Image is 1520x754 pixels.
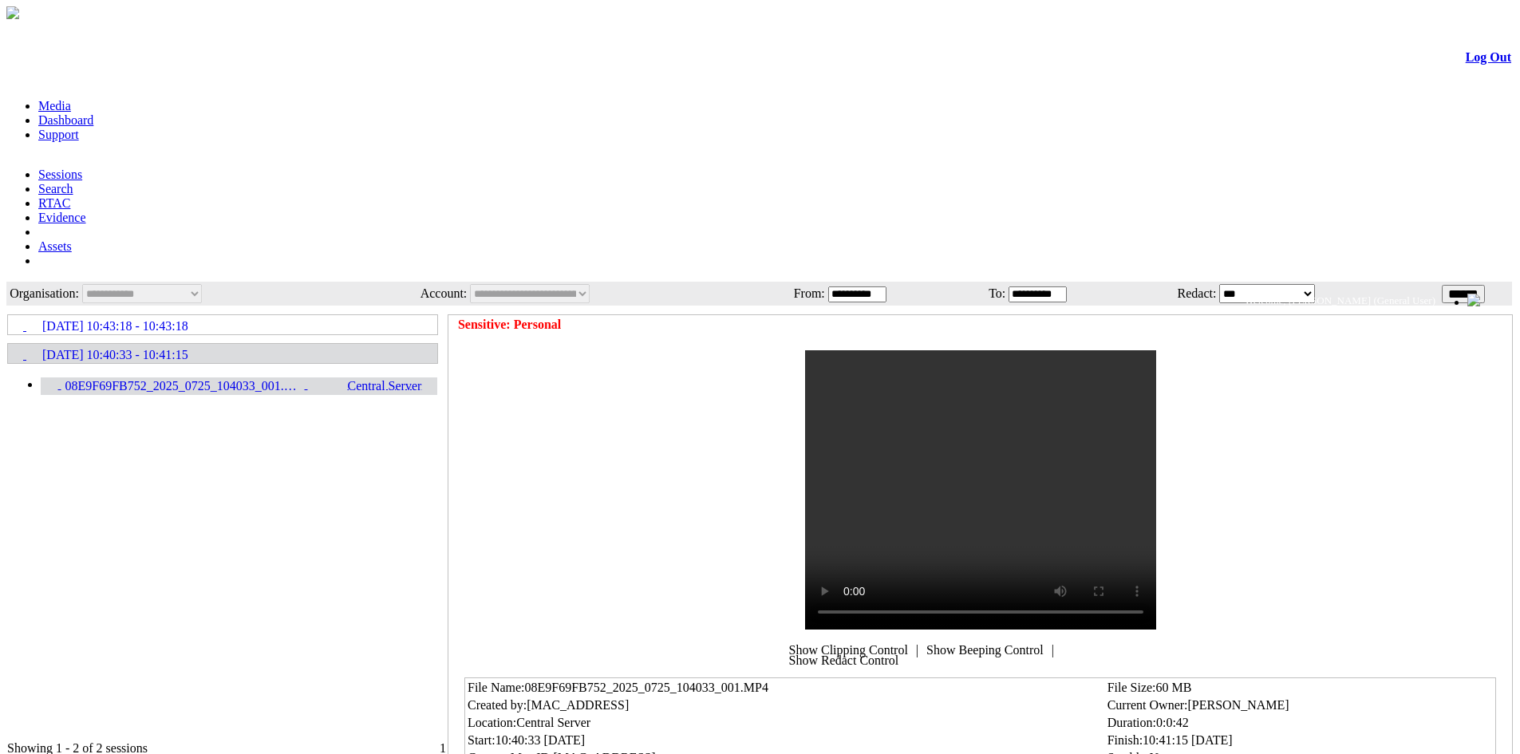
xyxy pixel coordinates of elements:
a: RTAC [38,196,70,210]
img: arrow-3.png [6,6,19,19]
span: [PERSON_NAME] [1188,698,1289,712]
a: Media [38,99,71,113]
span: Show Beeping Control [926,643,1044,657]
a: Log Out [1466,50,1511,64]
a: Sessions [38,168,82,181]
span: Show Redact Control [789,653,899,668]
span: [DATE] 10:43:18 - 10:43:18 [42,319,188,334]
span: 08E9F69FB752_2025_0725_104033_001.MP4 [61,379,305,393]
span: Welcome, [PERSON_NAME] (General User) [1245,294,1435,306]
td: Account: [358,283,468,304]
span: Central Server [516,716,590,729]
span: 10:40:33 [DATE] [495,733,585,747]
span: [MAC_ADDRESS] [527,698,629,712]
td: Finish: [1107,732,1494,748]
td: To: [965,283,1006,304]
a: Evidence [38,211,86,224]
a: Search [38,182,73,195]
a: Assets [38,239,72,253]
span: [DATE] 10:40:33 - 10:41:15 [42,348,188,362]
td: Redact: [1145,283,1217,304]
td: Location: [467,715,1105,731]
span: | [1052,643,1054,657]
a: Dashboard [38,113,93,127]
td: Current Owner: [1107,697,1494,713]
td: Organisation: [8,283,80,304]
span: Central Server [308,379,430,393]
img: video24_pre.svg [41,377,58,395]
span: 60 MB [1156,681,1192,694]
a: 08E9F69FB752_2025_0725_104033_001.MP4 Central Server [41,377,430,391]
td: Created by: [467,697,1105,713]
td: File Size: [1107,680,1494,696]
td: From: [752,283,826,304]
td: Duration: [1107,715,1494,731]
a: [DATE] 10:40:33 - 10:41:15 [9,345,436,362]
td: Sensitive: Personal [457,317,562,333]
span: Show Clipping Control [789,643,908,657]
td: File Name: [467,680,1105,696]
span: 0:0:42 [1156,716,1189,729]
td: Start: [467,732,1105,748]
span: 08E9F69FB752_2025_0725_104033_001.MP4 [525,681,768,694]
a: [DATE] 10:43:18 - 10:43:18 [9,316,436,334]
span: 10:41:15 [DATE] [1143,733,1232,747]
img: bell24.png [1467,294,1480,306]
span: | [916,643,918,657]
a: Support [38,128,79,141]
